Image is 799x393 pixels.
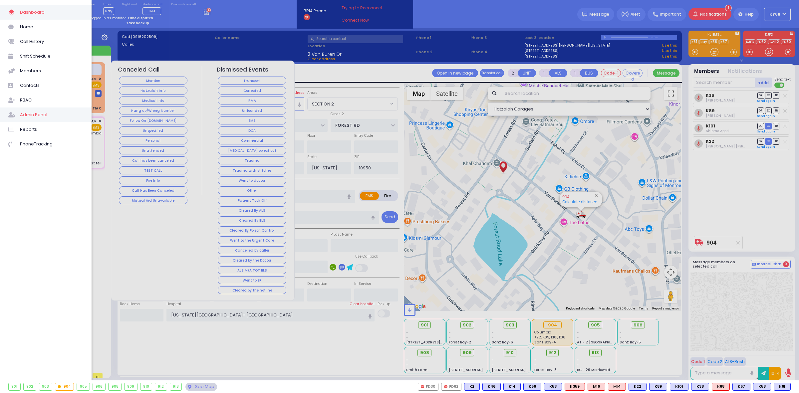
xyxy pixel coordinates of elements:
[185,383,217,391] div: See map
[20,140,83,148] span: PhoneTracking
[544,383,562,391] div: K53
[691,383,709,391] div: BLS
[441,383,461,391] div: FD62
[732,383,750,391] div: K67
[608,383,626,391] div: M14
[464,383,480,391] div: BLS
[482,383,501,391] div: K46
[140,383,152,390] div: 910
[588,383,605,391] div: M16
[649,383,667,391] div: K89
[712,383,730,391] div: K68
[649,383,667,391] div: BLS
[774,383,791,391] div: BLS
[93,383,106,390] div: 906
[629,383,647,391] div: K22
[565,383,585,391] div: ALS
[20,23,83,31] span: Home
[523,383,541,391] div: BLS
[20,110,83,119] span: Admin Panel
[732,383,750,391] div: BLS
[125,383,137,390] div: 909
[608,383,626,391] div: ALS
[20,96,83,104] span: RBAC
[155,383,167,390] div: 912
[753,383,771,391] div: K58
[544,383,562,391] div: BLS
[588,383,605,391] div: ALS
[20,67,83,75] span: Members
[418,383,438,391] div: FD30
[629,383,647,391] div: BLS
[55,383,74,390] div: 904
[565,383,585,391] div: K359
[670,383,688,391] div: BLS
[20,8,83,17] span: Dashboard
[109,383,121,390] div: 908
[77,383,90,390] div: 905
[20,37,83,46] span: Call History
[523,383,541,391] div: K66
[24,383,36,390] div: 902
[9,383,20,390] div: 901
[444,385,447,388] img: red-radio-icon.svg
[712,383,730,391] div: ALS
[20,52,83,61] span: Shift Schedule
[421,385,424,388] img: red-radio-icon.svg
[20,81,83,90] span: Contacts
[753,383,771,391] div: BLS
[170,383,182,390] div: 913
[503,383,521,391] div: K14
[691,383,709,391] div: K38
[464,383,480,391] div: K2
[503,383,521,391] div: BLS
[482,383,501,391] div: BLS
[20,125,83,134] span: Reports
[774,383,791,391] div: K61
[670,383,688,391] div: K101
[39,383,52,390] div: 903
